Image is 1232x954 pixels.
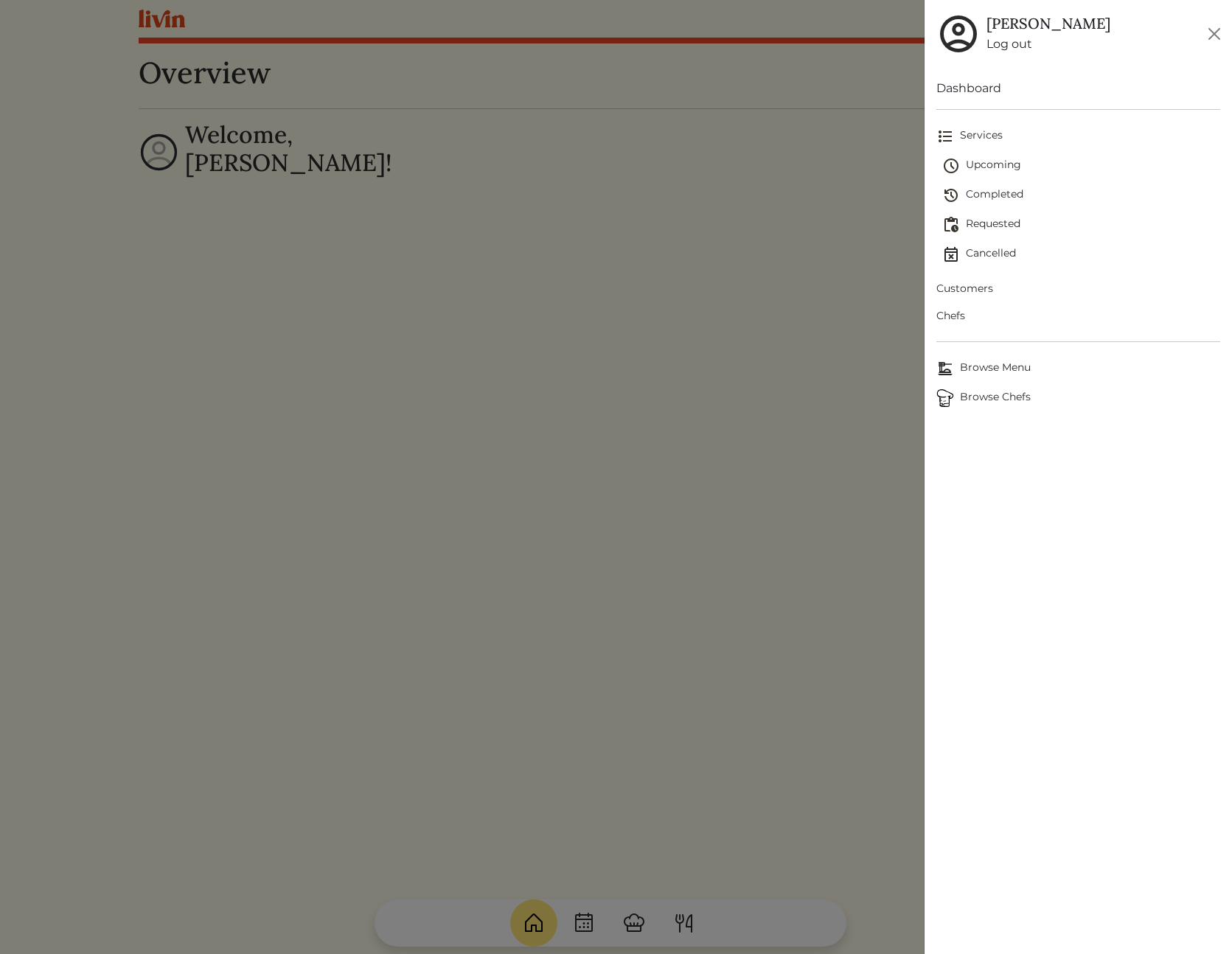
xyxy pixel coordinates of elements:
[942,187,960,204] img: history-2b446bceb7e0f53b931186bf4c1776ac458fe31ad3b688388ec82af02103cd45.svg
[1203,22,1226,46] button: Close
[942,240,1220,269] a: Cancelled
[936,389,954,407] img: Browse Chefs
[936,122,1220,151] a: Services
[936,128,954,145] img: format_list_bulleted-ebc7f0161ee23162107b508e562e81cd567eeab2455044221954b09d19068e74.svg
[936,275,1220,302] a: Customers
[936,383,1220,413] a: ChefsBrowse Chefs
[936,302,1220,330] a: Chefs
[942,216,1220,234] span: Requested
[936,354,1220,383] a: Browse MenuBrowse Menu
[942,151,1220,181] a: Upcoming
[986,35,1110,53] a: Log out
[936,360,1220,377] span: Browse Menu
[936,360,954,377] img: Browse Menu
[942,210,1220,240] a: Requested
[942,181,1220,210] a: Completed
[936,12,981,56] img: user_account-e6e16d2ec92f44fc35f99ef0dc9cddf60790bfa021a6ecb1c896eb5d2907b31c.svg
[986,15,1110,32] h5: [PERSON_NAME]
[936,80,1220,97] a: Dashboard
[942,216,960,234] img: pending_actions-fd19ce2ea80609cc4d7bbea353f93e2f363e46d0f816104e4e0650fdd7f915cf.svg
[942,187,1220,204] span: Completed
[942,246,960,263] img: event_cancelled-67e280bd0a9e072c26133efab016668ee6d7272ad66fa3c7eb58af48b074a3a4.svg
[942,157,1220,175] span: Upcoming
[936,308,1220,324] span: Chefs
[942,246,1220,263] span: Cancelled
[936,281,1220,296] span: Customers
[936,128,1220,145] span: Services
[942,157,960,175] img: schedule-fa401ccd6b27cf58db24c3bb5584b27dcd8bd24ae666a918e1c6b4ae8c451a22.svg
[936,389,1220,407] span: Browse Chefs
